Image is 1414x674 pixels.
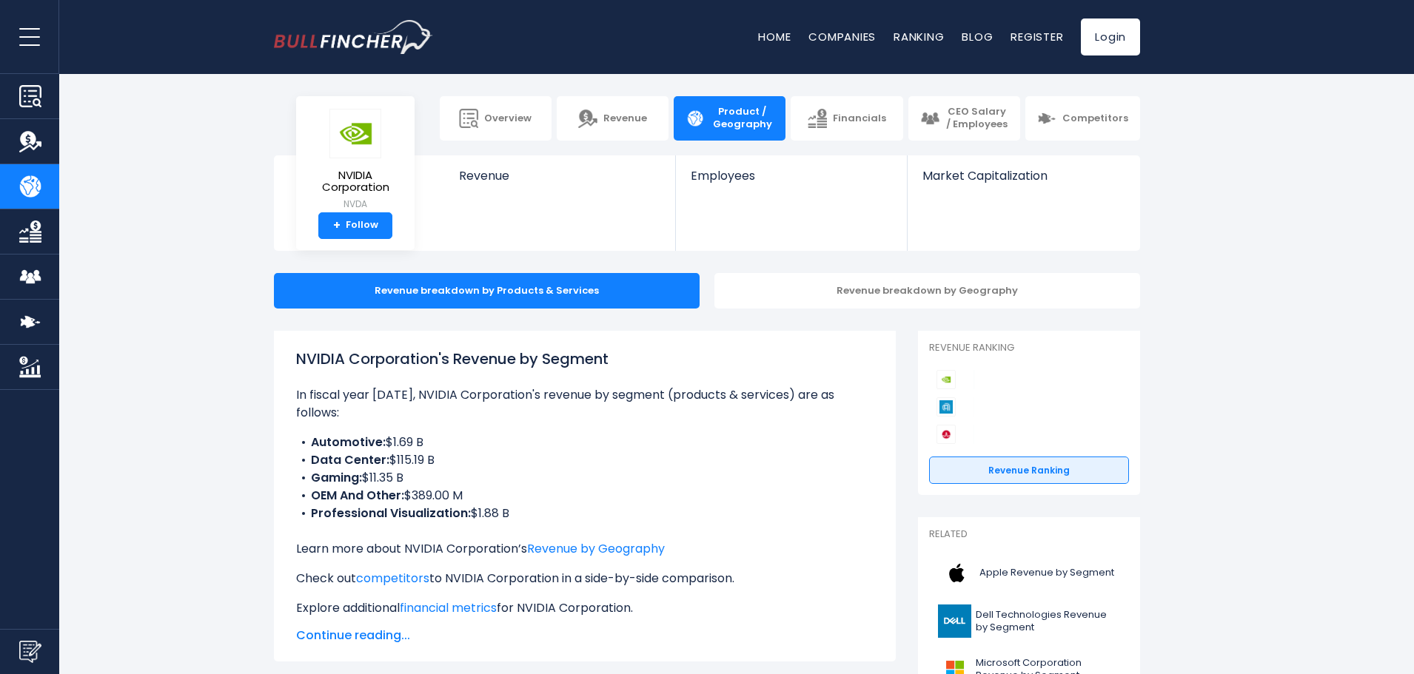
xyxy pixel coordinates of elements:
[440,96,552,141] a: Overview
[791,96,902,141] a: Financials
[1011,29,1063,44] a: Register
[894,29,944,44] a: Ranking
[557,96,669,141] a: Revenue
[311,487,404,504] b: OEM And Other:
[296,505,874,522] li: $1.88 B
[484,112,532,125] span: Overview
[929,456,1129,485] a: Revenue Ranking
[962,29,993,44] a: Blog
[333,219,341,232] strong: +
[296,348,874,370] h1: NVIDIA Corporation's Revenue by Segment
[929,528,1129,541] p: Related
[296,434,874,451] li: $1.69 B
[274,273,700,309] div: Revenue breakdown by Products & Services
[711,106,774,131] span: Product / Geography
[976,609,1120,634] span: Dell Technologies Revenue by Segment
[296,386,874,422] p: In fiscal year [DATE], NVIDIA Corporation's revenue by segment (products & services) are as follows:
[938,556,975,590] img: AAPL logo
[356,570,429,587] a: competitors
[1081,18,1140,55] a: Login
[308,198,403,211] small: NVDA
[318,212,392,239] a: +Follow
[929,601,1129,641] a: Dell Technologies Revenue by Segment
[296,451,874,469] li: $115.19 B
[936,425,956,444] img: Broadcom competitors logo
[307,108,403,212] a: NVIDIA Corporation NVDA
[938,604,971,638] img: DELL logo
[400,599,497,616] a: financial metrics
[833,112,886,125] span: Financials
[922,169,1124,183] span: Market Capitalization
[311,451,389,468] b: Data Center:
[676,155,906,208] a: Employees
[459,169,661,183] span: Revenue
[527,540,665,557] a: Revenue by Geography
[936,397,956,417] img: Applied Materials competitors logo
[296,487,874,505] li: $389.00 M
[296,469,874,487] li: $11.35 B
[979,567,1114,579] span: Apple Revenue by Segment
[274,20,433,54] img: bullfincher logo
[296,599,874,617] p: Explore additional for NVIDIA Corporation.
[936,370,956,389] img: NVIDIA Corporation competitors logo
[296,570,874,587] p: Check out to NVIDIA Corporation in a side-by-side comparison.
[908,155,1139,208] a: Market Capitalization
[296,627,874,644] span: Continue reading...
[674,96,785,141] a: Product / Geography
[308,169,403,194] span: NVIDIA Corporation
[311,434,386,451] b: Automotive:
[311,469,362,486] b: Gaming:
[758,29,791,44] a: Home
[929,553,1129,593] a: Apple Revenue by Segment
[929,342,1129,354] p: Revenue Ranking
[945,106,1008,131] span: CEO Salary / Employees
[274,20,433,54] a: Go to homepage
[444,155,676,208] a: Revenue
[1025,96,1140,141] a: Competitors
[714,273,1140,309] div: Revenue breakdown by Geography
[603,112,647,125] span: Revenue
[296,540,874,558] p: Learn more about NVIDIA Corporation’s
[1062,112,1128,125] span: Competitors
[311,505,471,522] b: Professional Visualization:
[808,29,876,44] a: Companies
[908,96,1020,141] a: CEO Salary / Employees
[691,169,891,183] span: Employees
